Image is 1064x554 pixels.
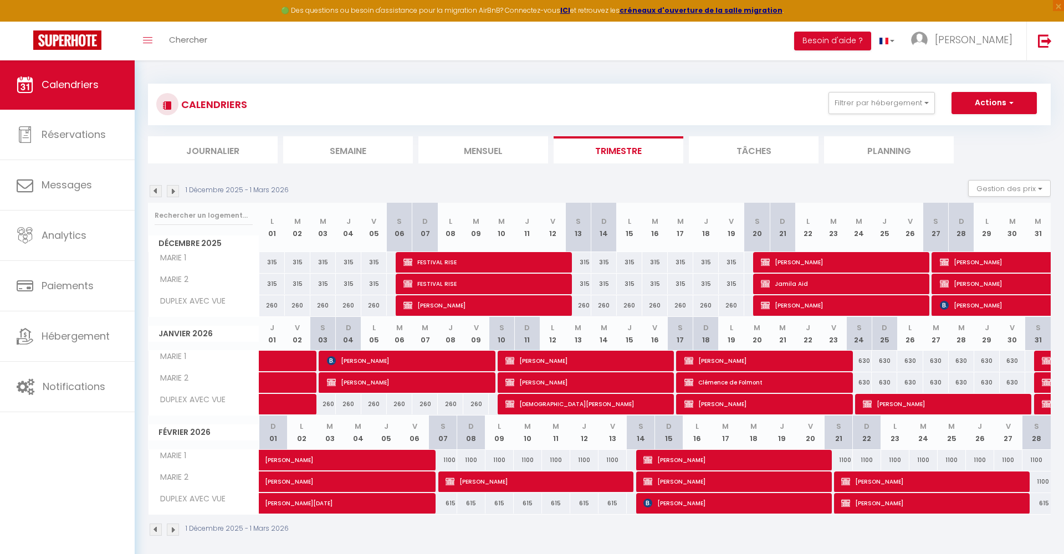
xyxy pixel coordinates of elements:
th: 24 [846,203,872,252]
th: 19 [719,317,744,351]
abbr: M [652,216,658,227]
abbr: M [1009,216,1016,227]
th: 16 [683,416,712,449]
th: 30 [1000,203,1025,252]
th: 28 [949,203,974,252]
span: [PERSON_NAME] [643,471,805,492]
abbr: M [754,322,760,333]
abbr: D [864,421,869,432]
span: DUPLEX AVEC VUE [150,295,228,307]
th: 08 [457,416,485,449]
abbr: M [422,322,428,333]
th: 01 [259,317,285,351]
abbr: J [384,421,388,432]
div: 315 [617,274,642,294]
th: 26 [966,416,994,449]
th: 01 [259,203,285,252]
abbr: L [730,322,733,333]
span: Décembre 2025 [149,235,259,252]
div: 630 [846,372,872,393]
abbr: S [755,216,760,227]
abbr: M [722,421,729,432]
span: [DEMOGRAPHIC_DATA][PERSON_NAME] [505,393,667,414]
div: 315 [565,252,591,273]
div: 260 [336,394,361,414]
abbr: L [695,421,699,432]
th: 08 [438,317,463,351]
abbr: M [830,216,837,227]
div: 260 [719,295,744,316]
abbr: M [524,421,531,432]
div: 315 [591,274,617,294]
th: 08 [438,203,463,252]
abbr: L [628,216,631,227]
abbr: D [780,216,785,227]
div: 630 [974,372,1000,393]
abbr: V [295,322,300,333]
div: 260 [642,295,668,316]
abbr: L [551,322,554,333]
span: [PERSON_NAME] [327,350,488,371]
abbr: D [601,216,607,227]
li: Planning [824,136,954,163]
abbr: D [346,322,351,333]
div: 260 [259,295,285,316]
div: 315 [336,274,361,294]
span: Notifications [43,379,105,393]
abbr: J [985,322,989,333]
div: 630 [872,372,897,393]
abbr: V [729,216,734,227]
abbr: L [300,421,303,432]
abbr: V [908,216,913,227]
span: FESTIVAL RISE [403,252,565,273]
span: [PERSON_NAME] [327,372,488,393]
th: 14 [591,203,617,252]
abbr: M [958,322,965,333]
abbr: L [985,216,989,227]
abbr: M [355,421,361,432]
abbr: V [371,216,376,227]
abbr: M [326,421,333,432]
div: 315 [361,274,387,294]
abbr: M [294,216,301,227]
li: Mensuel [418,136,548,163]
th: 02 [288,416,316,449]
abbr: J [346,216,351,227]
th: 03 [316,416,344,449]
th: 28 [1022,416,1051,449]
abbr: S [933,216,938,227]
a: [PERSON_NAME] [259,450,288,471]
th: 27 [923,203,949,252]
th: 26 [897,317,923,351]
th: 09 [485,416,514,449]
th: 20 [744,317,770,351]
a: [PERSON_NAME][DATE] [259,493,288,514]
abbr: D [468,421,474,432]
div: 260 [668,295,693,316]
abbr: J [704,216,708,227]
abbr: V [474,322,479,333]
div: 315 [642,274,668,294]
span: [PERSON_NAME] [265,444,418,465]
th: 10 [514,416,542,449]
abbr: M [473,216,479,227]
div: 315 [719,274,744,294]
th: 10 [489,317,514,351]
th: 25 [872,203,897,252]
th: 06 [387,317,412,351]
th: 17 [712,416,740,449]
div: 260 [361,394,387,414]
div: 260 [310,295,336,316]
div: 315 [719,252,744,273]
th: 03 [310,317,336,351]
abbr: V [652,322,657,333]
span: [PERSON_NAME] [841,493,1002,514]
th: 16 [642,203,668,252]
img: ... [911,32,928,48]
abbr: J [448,322,453,333]
a: créneaux d'ouverture de la salle migration [620,6,782,15]
div: 630 [1000,351,1025,371]
abbr: L [893,421,897,432]
abbr: D [666,421,672,432]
